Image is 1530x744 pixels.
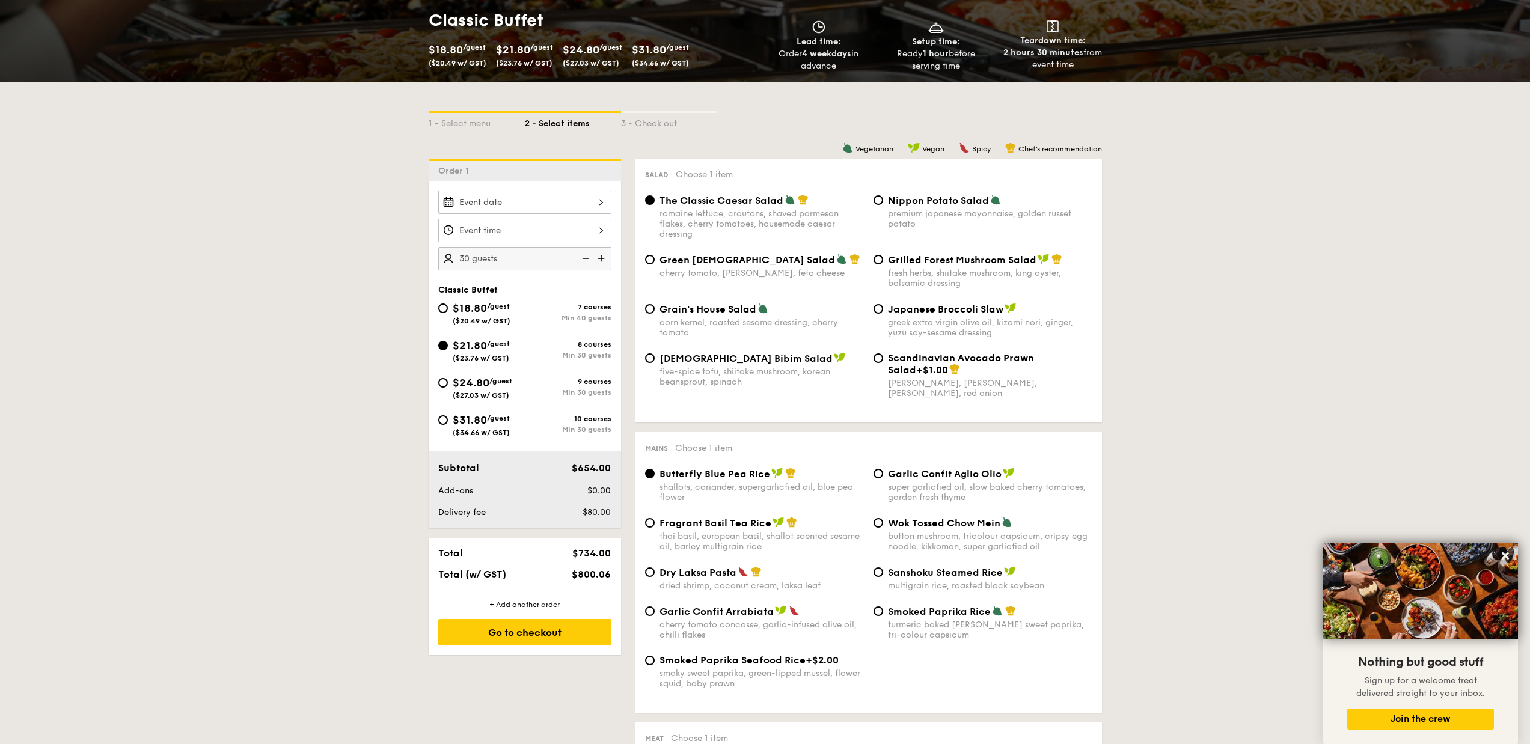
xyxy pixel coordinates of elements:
[659,209,864,239] div: romaine lettuce, croutons, shaved parmesan flakes, cherry tomatoes, housemade caesar dressing
[882,48,990,72] div: Ready before serving time
[659,303,756,315] span: Grain's House Salad
[583,507,611,517] span: $80.00
[923,49,949,59] strong: 1 hour
[785,468,796,478] img: icon-chef-hat.a58ddaea.svg
[888,620,1092,640] div: turmeric baked [PERSON_NAME] sweet paprika, tri-colour capsicum
[453,317,510,325] span: ($20.49 w/ GST)
[525,425,611,434] div: Min 30 guests
[949,364,960,374] img: icon-chef-hat.a58ddaea.svg
[645,606,655,616] input: Garlic Confit Arrabiatacherry tomato concasse, garlic-infused olive oil, chilli flakes
[888,317,1092,338] div: greek extra virgin olive oil, kizami nori, ginger, yuzu soy-sesame dressing
[888,567,1003,578] span: Sanshoku Steamed Rice
[429,113,525,130] div: 1 - Select menu
[587,486,611,496] span: $0.00
[438,600,611,609] div: + Add another order
[645,656,655,665] input: Smoked Paprika Seafood Rice+$2.00smoky sweet paprika, green-lipped mussel, flower squid, baby prawn
[438,166,474,176] span: Order 1
[912,37,960,47] span: Setup time:
[1047,20,1059,32] img: icon-teardown.65201eee.svg
[797,37,841,47] span: Lead time:
[659,517,771,529] span: Fragrant Basil Tea Rice
[659,482,864,502] div: shallots, coriander, supergarlicfied oil, blue pea flower
[438,415,448,425] input: $31.80/guest($34.66 w/ GST)10 coursesMin 30 guests
[632,43,666,56] span: $31.80
[659,567,736,578] span: Dry Laksa Pasta
[1005,605,1016,616] img: icon-chef-hat.a58ddaea.svg
[487,302,510,311] span: /guest
[659,268,864,278] div: cherry tomato, [PERSON_NAME], feta cheese
[1051,254,1062,264] img: icon-chef-hat.a58ddaea.svg
[1038,254,1050,264] img: icon-vegan.f8ff3823.svg
[438,619,611,645] div: Go to checkout
[438,547,463,559] span: Total
[453,339,487,352] span: $21.80
[659,620,864,640] div: cherry tomato concasse, garlic-infused olive oil, chilli flakes
[1020,35,1086,46] span: Teardown time:
[645,304,655,314] input: Grain's House Saladcorn kernel, roasted sesame dressing, cherry tomato
[525,377,611,386] div: 9 courses
[888,195,989,206] span: Nippon Potato Salad
[836,254,847,264] img: icon-vegetarian.fe4039eb.svg
[438,341,448,350] input: $21.80/guest($23.76 w/ GST)8 coursesMin 30 guests
[1347,709,1494,730] button: Join the crew
[429,59,486,67] span: ($20.49 w/ GST)
[438,303,448,313] input: $18.80/guest($20.49 w/ GST)7 coursesMin 40 guests
[1003,468,1015,478] img: icon-vegan.f8ff3823.svg
[874,353,883,363] input: Scandinavian Avocado Prawn Salad+$1.00[PERSON_NAME], [PERSON_NAME], [PERSON_NAME], red onion
[659,581,864,591] div: dried shrimp, coconut cream, laksa leaf
[525,314,611,322] div: Min 40 guests
[438,285,498,295] span: Classic Buffet
[453,376,489,389] span: $24.80
[972,145,991,153] span: Spicy
[888,303,1003,315] span: Japanese Broccoli Slaw
[453,354,509,362] span: ($23.76 w/ GST)
[990,194,1001,205] img: icon-vegetarian.fe4039eb.svg
[888,482,1092,502] div: super garlicfied oil, slow baked cherry tomatoes, garden fresh thyme
[771,468,783,478] img: icon-vegan.f8ff3823.svg
[575,247,593,270] img: icon-reduce.1d2dbef1.svg
[765,48,873,72] div: Order in advance
[438,569,506,580] span: Total (w/ GST)
[1003,47,1083,58] strong: 2 hours 30 minutes
[463,43,486,52] span: /guest
[453,428,510,437] span: ($34.66 w/ GST)
[738,566,748,577] img: icon-spicy.37a8142b.svg
[775,605,787,616] img: icon-vegan.f8ff3823.svg
[671,733,728,743] span: Choose 1 item
[645,567,655,577] input: Dry Laksa Pastadried shrimp, coconut cream, laksa leaf
[645,734,664,743] span: Meat
[888,268,1092,288] div: fresh herbs, shiitake mushroom, king oyster, balsamic dressing
[645,353,655,363] input: [DEMOGRAPHIC_DATA] Bibim Saladfive-spice tofu, shiitake mushroom, korean beansprout, spinach
[563,43,599,56] span: $24.80
[438,462,479,474] span: Subtotal
[525,388,611,397] div: Min 30 guests
[1358,655,1483,669] span: Nothing but good stuff
[453,413,487,427] span: $31.80
[438,507,486,517] span: Delivery fee
[429,43,463,56] span: $18.80
[496,59,552,67] span: ($23.76 w/ GST)
[927,20,945,34] img: icon-dish.430c3a2e.svg
[659,531,864,552] div: thai basil, european basil, shallot scented sesame oil, barley multigrain rice
[438,247,611,270] input: Number of guests
[666,43,689,52] span: /guest
[676,169,733,180] span: Choose 1 item
[757,303,768,314] img: icon-vegetarian.fe4039eb.svg
[874,518,883,528] input: Wok Tossed Chow Meinbutton mushroom, tricolour capsicum, cripsy egg noodle, kikkoman, super garli...
[1005,303,1017,314] img: icon-vegan.f8ff3823.svg
[659,606,774,617] span: Garlic Confit Arrabiata
[429,10,760,31] h1: Classic Buffet
[453,391,509,400] span: ($27.03 w/ GST)
[438,378,448,388] input: $24.80/guest($27.03 w/ GST)9 coursesMin 30 guests
[874,195,883,205] input: Nippon Potato Saladpremium japanese mayonnaise, golden russet potato
[806,654,839,666] span: +$2.00
[659,367,864,387] div: five-spice tofu, shiitake mushroom, korean beansprout, spinach
[438,219,611,242] input: Event time
[874,606,883,616] input: Smoked Paprika Riceturmeric baked [PERSON_NAME] sweet paprika, tri-colour capsicum
[572,547,611,559] span: $734.00
[888,517,1000,529] span: Wok Tossed Chow Mein
[888,209,1092,229] div: premium japanese mayonnaise, golden russet potato
[645,469,655,478] input: Butterfly Blue Pea Riceshallots, coriander, supergarlicfied oil, blue pea flower
[1002,517,1012,528] img: icon-vegetarian.fe4039eb.svg
[888,531,1092,552] div: button mushroom, tricolour capsicum, cripsy egg noodle, kikkoman, super garlicfied oil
